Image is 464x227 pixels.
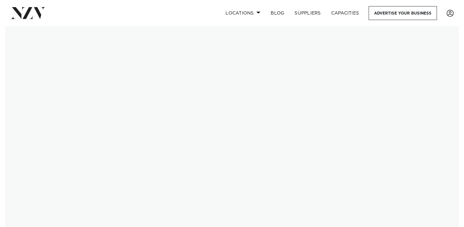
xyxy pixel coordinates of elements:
a: SUPPLIERS [289,6,326,20]
a: Capacities [326,6,364,20]
a: BLOG [266,6,289,20]
a: Advertise your business [369,6,437,20]
img: nzv-logo.png [10,7,45,19]
a: Locations [220,6,266,20]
